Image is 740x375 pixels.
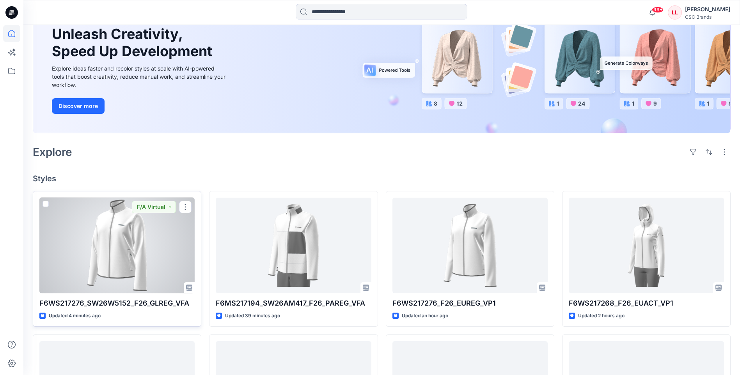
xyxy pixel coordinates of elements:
a: F6MS217194_SW26AM417_F26_PAREG_VFA [216,198,371,293]
h2: Explore [33,146,72,158]
div: CSC Brands [685,14,730,20]
span: 99+ [652,7,664,13]
p: Updated 39 minutes ago [225,312,280,320]
div: Explore ideas faster and recolor styles at scale with AI-powered tools that boost creativity, red... [52,64,227,89]
p: F6MS217194_SW26AM417_F26_PAREG_VFA [216,298,371,309]
button: Discover more [52,98,105,114]
div: LL [668,5,682,19]
a: Discover more [52,98,227,114]
p: Updated 2 hours ago [578,312,625,320]
p: Updated 4 minutes ago [49,312,101,320]
a: F6WS217276_SW26W5152_F26_GLREG_VFA [39,198,195,293]
h1: Unleash Creativity, Speed Up Development [52,26,216,59]
h4: Styles [33,174,731,183]
div: [PERSON_NAME] [685,5,730,14]
a: F6WS217268_F26_EUACT_VP1 [569,198,724,293]
p: F6WS217268_F26_EUACT_VP1 [569,298,724,309]
p: F6WS217276_SW26W5152_F26_GLREG_VFA [39,298,195,309]
p: F6WS217276_F26_EUREG_VP1 [392,298,548,309]
p: Updated an hour ago [402,312,448,320]
a: F6WS217276_F26_EUREG_VP1 [392,198,548,293]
